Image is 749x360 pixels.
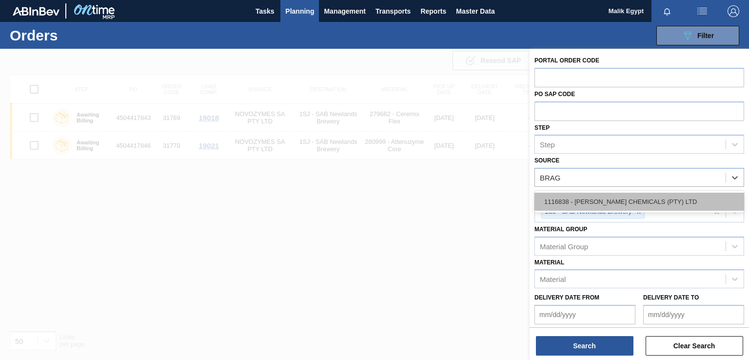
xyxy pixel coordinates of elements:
[534,193,744,211] div: 1116838 - [PERSON_NAME] CHEMICALS (PTY) LTD
[324,5,366,17] span: Management
[540,242,588,250] div: Material Group
[534,226,587,233] label: Material Group
[534,157,559,164] label: Source
[534,124,550,131] label: Step
[540,140,555,149] div: Step
[534,91,575,98] label: PO SAP Code
[420,5,446,17] span: Reports
[13,7,59,16] img: TNhmsLtSVTkK8tSr43FrP2fwEKptu5GPRR3wAAAABJRU5ErkJggg==
[285,5,314,17] span: Planning
[456,5,494,17] span: Master Data
[534,57,599,64] label: Portal Order Code
[534,190,573,197] label: Destination
[651,4,683,18] button: Notifications
[534,305,635,324] input: mm/dd/yyyy
[375,5,411,17] span: Transports
[643,305,744,324] input: mm/dd/yyyy
[534,294,599,301] label: Delivery Date from
[643,294,699,301] label: Delivery Date to
[728,5,739,17] img: Logout
[10,30,150,41] h1: Orders
[540,275,566,283] div: Material
[697,32,714,40] span: Filter
[254,5,276,17] span: Tasks
[656,26,739,45] button: Filter
[534,259,564,266] label: Material
[696,5,708,17] img: userActions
